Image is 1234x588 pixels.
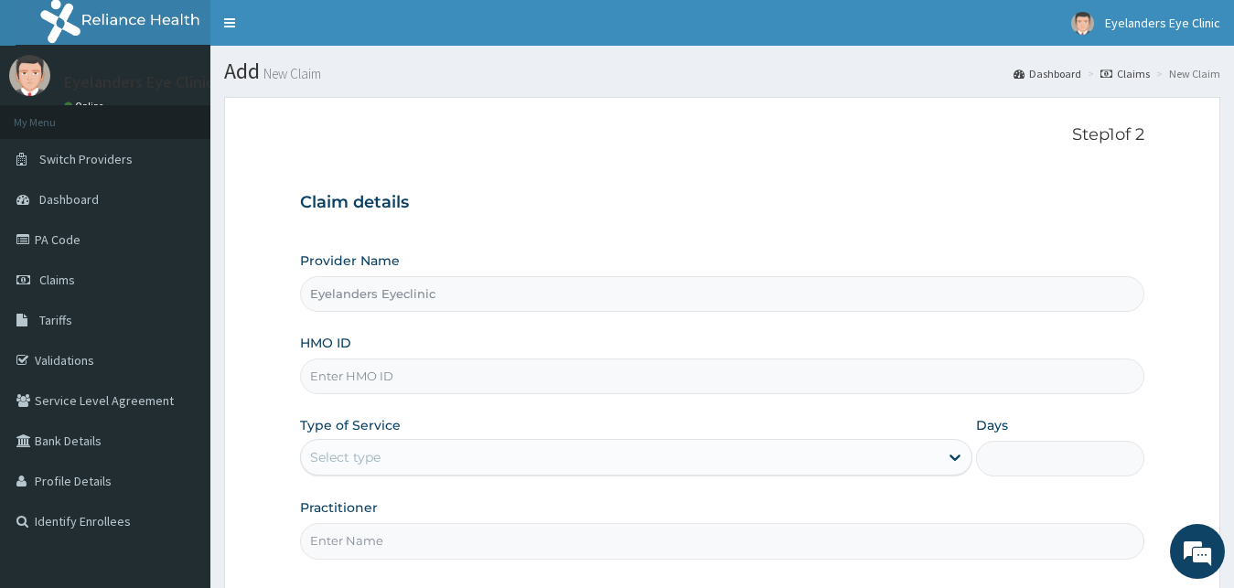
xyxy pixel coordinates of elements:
[300,334,351,352] label: HMO ID
[300,416,401,434] label: Type of Service
[300,358,1145,394] input: Enter HMO ID
[300,193,1145,213] h3: Claim details
[64,100,108,112] a: Online
[39,151,133,167] span: Switch Providers
[9,55,50,96] img: User Image
[39,312,72,328] span: Tariffs
[300,498,378,517] label: Practitioner
[39,191,99,208] span: Dashboard
[260,67,321,80] small: New Claim
[300,125,1145,145] p: Step 1 of 2
[64,74,214,91] p: Eyelanders Eye Clinic
[300,523,1145,559] input: Enter Name
[1100,66,1150,81] a: Claims
[310,448,381,466] div: Select type
[1071,12,1094,35] img: User Image
[224,59,1220,83] h1: Add
[1014,66,1081,81] a: Dashboard
[976,416,1008,434] label: Days
[300,251,400,270] label: Provider Name
[39,272,75,288] span: Claims
[1105,15,1220,31] span: Eyelanders Eye Clinic
[1152,66,1220,81] li: New Claim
